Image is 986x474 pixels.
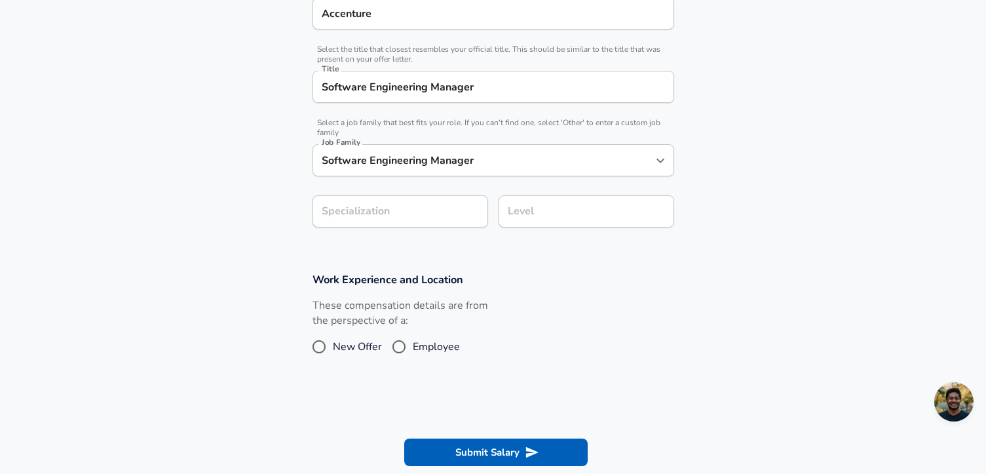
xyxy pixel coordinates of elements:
[651,151,670,170] button: Open
[322,138,360,146] label: Job Family
[318,77,668,97] input: Software Engineer
[318,150,649,170] input: Software Engineer
[313,118,674,138] span: Select a job family that best fits your role. If you can't find one, select 'Other' to enter a cu...
[313,272,674,287] h3: Work Experience and Location
[333,339,382,355] span: New Offer
[934,382,974,422] div: Open chat
[313,45,674,64] span: Select the title that closest resembles your official title. This should be similar to the title ...
[504,201,668,222] input: L3
[313,298,488,328] label: These compensation details are from the perspective of a:
[413,339,460,355] span: Employee
[404,439,588,466] button: Submit Salary
[322,65,339,73] label: Title
[313,195,488,227] input: Specialization
[318,3,668,24] input: Google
